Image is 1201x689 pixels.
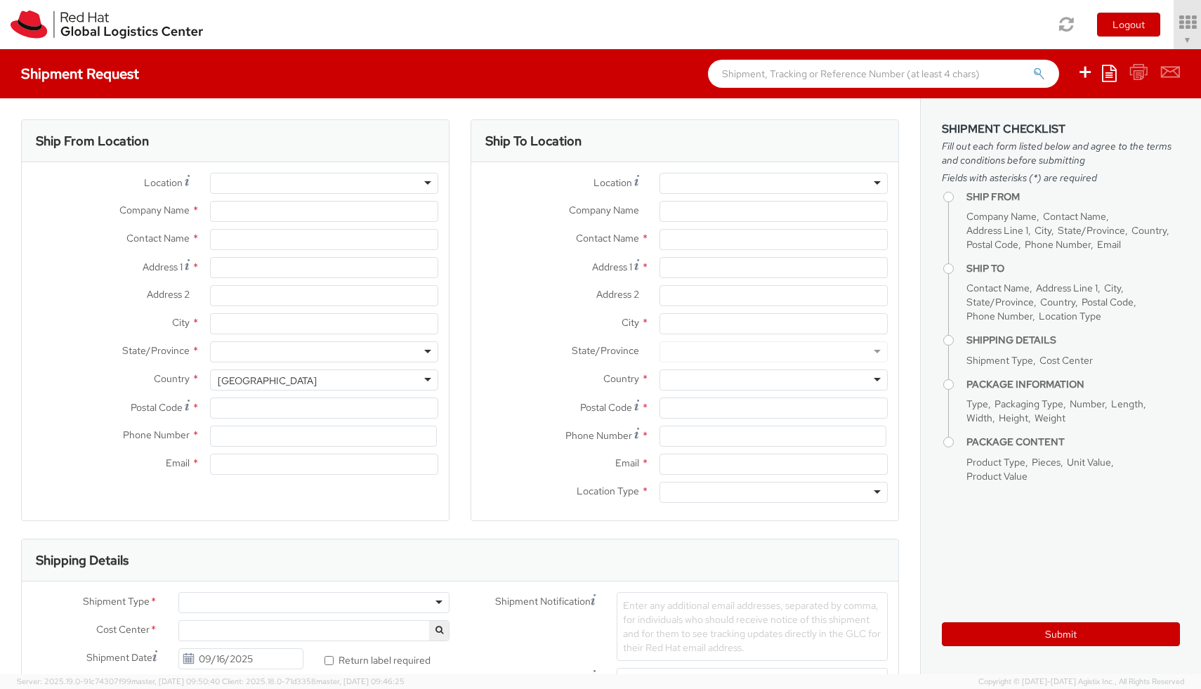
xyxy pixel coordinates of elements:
[942,622,1180,646] button: Submit
[966,354,1033,367] span: Shipment Type
[576,232,639,244] span: Contact Name
[1097,238,1121,251] span: Email
[1039,310,1101,322] span: Location Type
[172,316,190,329] span: City
[596,288,639,301] span: Address 2
[966,296,1034,308] span: State/Province
[603,372,639,385] span: Country
[144,176,183,189] span: Location
[580,401,632,414] span: Postal Code
[1036,282,1098,294] span: Address Line 1
[1032,456,1061,468] span: Pieces
[126,232,190,244] span: Contact Name
[154,372,190,385] span: Country
[119,204,190,216] span: Company Name
[966,263,1180,274] h4: Ship To
[966,310,1032,322] span: Phone Number
[1082,296,1134,308] span: Postal Code
[550,671,589,684] span: Message
[1070,398,1105,410] span: Number
[316,676,405,686] span: master, [DATE] 09:46:25
[565,429,632,442] span: Phone Number
[1039,354,1093,367] span: Cost Center
[593,176,632,189] span: Location
[86,650,152,665] span: Shipment Date
[1040,296,1075,308] span: Country
[942,139,1180,167] span: Fill out each form listed below and agree to the terms and conditions before submitting
[623,599,881,654] span: Enter any additional email addresses, separated by comma, for individuals who should receive noti...
[966,224,1028,237] span: Address Line 1
[995,398,1063,410] span: Packaging Type
[966,192,1180,202] h4: Ship From
[96,622,150,638] span: Cost Center
[966,470,1028,483] span: Product Value
[966,412,992,424] span: Width
[708,60,1059,88] input: Shipment, Tracking or Reference Number (at least 4 chars)
[222,676,405,686] span: Client: 2025.18.0-71d3358
[1035,412,1065,424] span: Weight
[131,676,220,686] span: master, [DATE] 09:50:40
[1058,224,1125,237] span: State/Province
[1097,13,1160,37] button: Logout
[572,344,639,357] span: State/Province
[11,11,203,39] img: rh-logistics-00dfa346123c4ec078e1.svg
[1025,238,1091,251] span: Phone Number
[1131,224,1167,237] span: Country
[166,457,190,469] span: Email
[131,401,183,414] span: Postal Code
[1183,34,1192,46] span: ▼
[123,428,190,441] span: Phone Number
[17,676,220,686] span: Server: 2025.19.0-91c74307f99
[122,344,190,357] span: State/Province
[1111,398,1143,410] span: Length
[592,261,632,273] span: Address 1
[966,456,1025,468] span: Product Type
[966,398,988,410] span: Type
[966,335,1180,346] h4: Shipping Details
[324,651,433,667] label: Return label required
[147,288,190,301] span: Address 2
[143,261,183,273] span: Address 1
[36,134,149,148] h3: Ship From Location
[942,123,1180,136] h3: Shipment Checklist
[942,171,1180,185] span: Fields with asterisks (*) are required
[324,656,334,665] input: Return label required
[966,210,1037,223] span: Company Name
[622,316,639,329] span: City
[1104,282,1121,294] span: City
[21,66,139,81] h4: Shipment Request
[1035,224,1051,237] span: City
[966,282,1030,294] span: Contact Name
[495,594,591,609] span: Shipment Notification
[577,485,639,497] span: Location Type
[966,437,1180,447] h4: Package Content
[1067,456,1111,468] span: Unit Value
[615,457,639,469] span: Email
[569,204,639,216] span: Company Name
[218,374,317,388] div: [GEOGRAPHIC_DATA]
[1043,210,1106,223] span: Contact Name
[36,553,129,567] h3: Shipping Details
[978,676,1184,688] span: Copyright © [DATE]-[DATE] Agistix Inc., All Rights Reserved
[999,412,1028,424] span: Height
[966,238,1018,251] span: Postal Code
[485,134,582,148] h3: Ship To Location
[966,379,1180,390] h4: Package Information
[83,594,150,610] span: Shipment Type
